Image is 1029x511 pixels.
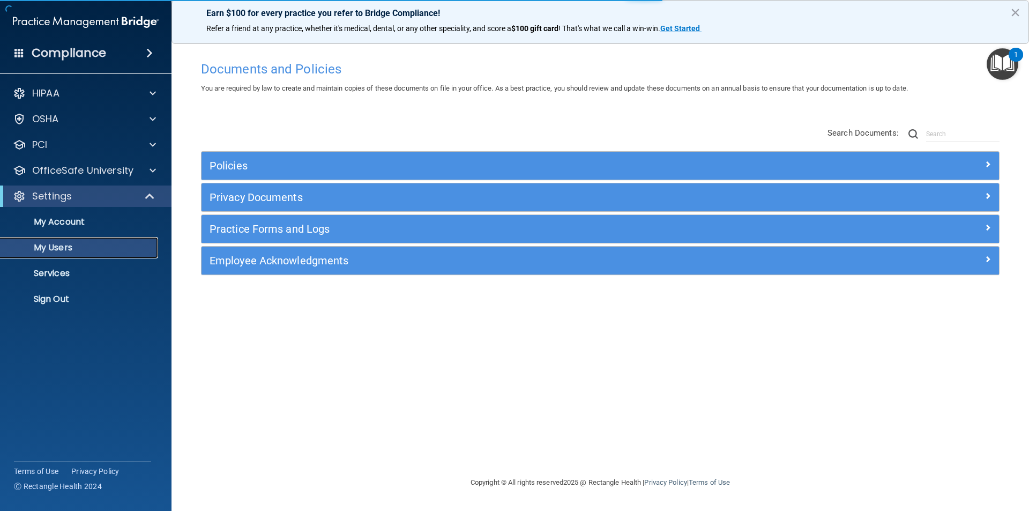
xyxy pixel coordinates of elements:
strong: $100 gift card [511,24,558,33]
span: ! That's what we call a win-win. [558,24,660,33]
span: You are required by law to create and maintain copies of these documents on file in your office. ... [201,84,908,92]
img: ic-search.3b580494.png [908,129,918,139]
input: Search [926,126,1000,142]
p: HIPAA [32,87,59,100]
a: Practice Forms and Logs [210,220,991,238]
p: My Account [7,217,153,227]
div: Copyright © All rights reserved 2025 @ Rectangle Health | | [405,465,796,500]
a: Privacy Policy [644,478,687,486]
a: OSHA [13,113,156,125]
button: Open Resource Center, 1 new notification [987,48,1018,80]
a: OfficeSafe University [13,164,156,177]
p: Sign Out [7,294,153,305]
span: Ⓒ Rectangle Health 2024 [14,481,102,492]
strong: Get Started [660,24,700,33]
img: PMB logo [13,11,159,33]
p: Settings [32,190,72,203]
a: Privacy Documents [210,189,991,206]
h5: Employee Acknowledgments [210,255,792,266]
a: HIPAA [13,87,156,100]
h4: Documents and Policies [201,62,1000,76]
a: Get Started [660,24,702,33]
a: Policies [210,157,991,174]
p: OSHA [32,113,59,125]
p: PCI [32,138,47,151]
h5: Practice Forms and Logs [210,223,792,235]
div: 1 [1014,55,1018,69]
p: My Users [7,242,153,253]
span: Refer a friend at any practice, whether it's medical, dental, or any other speciality, and score a [206,24,511,33]
a: Employee Acknowledgments [210,252,991,269]
a: Terms of Use [689,478,730,486]
p: OfficeSafe University [32,164,133,177]
h5: Privacy Documents [210,191,792,203]
a: Privacy Policy [71,466,120,477]
span: Search Documents: [827,128,899,138]
p: Services [7,268,153,279]
a: Terms of Use [14,466,58,477]
a: PCI [13,138,156,151]
h5: Policies [210,160,792,172]
a: Settings [13,190,155,203]
h4: Compliance [32,46,106,61]
p: Earn $100 for every practice you refer to Bridge Compliance! [206,8,994,18]
button: Close [1010,4,1020,21]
